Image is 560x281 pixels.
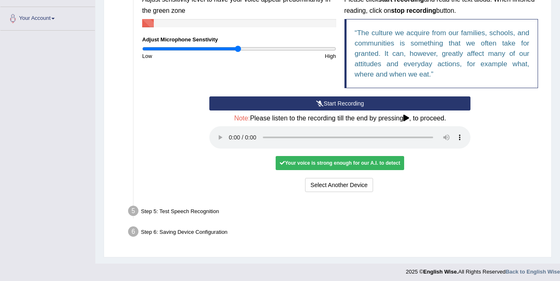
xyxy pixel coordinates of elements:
div: Step 6: Saving Device Configuration [124,224,548,242]
strong: English Wise. [423,269,458,275]
h4: Please listen to the recording till the end by pressing , to proceed. [209,115,470,122]
div: High [239,52,340,60]
div: Your voice is strong enough for our A.I. to detect [276,156,404,170]
div: 2025 © All Rights Reserved [406,264,560,276]
div: Step 5: Test Speech Recognition [124,203,548,221]
button: Start Recording [209,96,470,110]
a: Back to English Wise [506,269,560,275]
a: Your Account [0,7,95,28]
label: Adjust Microphone Senstivity [142,36,218,43]
div: Low [138,52,239,60]
button: Select Another Device [305,178,373,192]
q: The culture we acquire from our families, schools, and communities is something that we often tak... [355,29,530,78]
b: stop recording [391,7,436,14]
span: Note: [234,115,250,122]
